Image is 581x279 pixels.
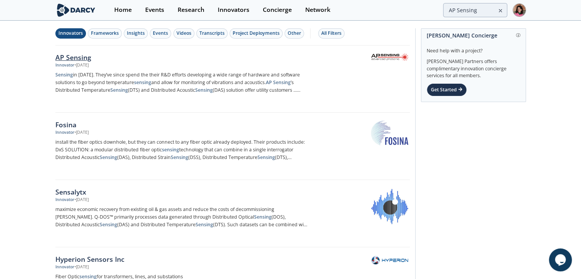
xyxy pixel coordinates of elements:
strong: Sensing [257,154,275,161]
div: • [DATE] [74,130,89,136]
strong: Sensing [100,221,117,228]
div: • [DATE] [74,264,89,270]
img: logo-wide.svg [55,3,97,17]
img: AP Sensing [371,54,408,61]
div: Innovator [55,62,74,68]
button: Transcripts [196,28,228,39]
p: install the fiber optics downhole, but they can connect to any fiber optic already deployed. Thei... [55,138,308,161]
strong: Sensing [195,87,213,93]
button: Other [285,28,304,39]
button: Events [150,28,171,39]
div: Research [178,7,204,13]
img: Hyperion Sensors Inc [371,255,408,265]
div: • [DATE] [74,62,89,68]
div: Frameworks [91,30,119,37]
button: Videos [173,28,194,39]
div: Fosina [55,120,308,130]
strong: Sensing [110,87,128,93]
div: [PERSON_NAME] Concierge [427,29,520,42]
strong: Sensing [55,71,73,78]
div: Hyperion Sensors Inc [55,254,308,264]
strong: Sensing [196,221,213,228]
div: [PERSON_NAME] Partners offers complimentary innovation concierge services for all members. [427,54,520,79]
input: Advanced Search [443,3,507,17]
img: information.svg [516,33,520,37]
a: Sensalytx Innovator •[DATE] maximize economic recovery from existing oil & gas assets and reduce ... [55,180,410,247]
div: Innovator [55,130,74,136]
div: Network [305,7,330,13]
img: Fosina [371,121,408,147]
div: Videos [176,30,191,37]
div: Innovator [55,197,74,203]
button: Frameworks [88,28,122,39]
button: Project Deployments [230,28,283,39]
div: Innovator [55,264,74,270]
div: Other [288,30,301,37]
div: AP Sensing [55,52,308,62]
strong: sensing [162,146,179,153]
div: Insights [127,30,145,37]
strong: AP Sensing [266,79,291,86]
div: Need help with a project? [427,42,520,54]
div: All Filters [321,30,341,37]
p: maximize economic recovery from existing oil & gas assets and reduce the costs of decommissioning... [55,206,308,229]
button: Insights [124,28,148,39]
iframe: chat widget [549,248,573,271]
button: All Filters [318,28,345,39]
strong: Sensing [254,214,272,220]
div: Concierge [263,7,292,13]
div: Sensalytx [55,187,308,197]
div: Events [145,7,164,13]
strong: Sensing [171,154,188,161]
img: Sensalytx [371,188,408,225]
div: • [DATE] [74,197,89,203]
strong: sensing [134,79,151,86]
div: Home [114,7,132,13]
div: Innovators [58,30,83,37]
div: Get Started [427,83,467,96]
a: Fosina Innovator •[DATE] install the fiber optics downhole, but they can connect to any fiber opt... [55,113,410,180]
div: Events [153,30,168,37]
p: in [DATE]. They’ve since spend the their R&D efforts developing a wide range of hardware and soft... [55,71,308,94]
a: AP Sensing Innovator •[DATE] Sensingin [DATE]. They’ve since spend the their R&D efforts developi... [55,45,410,113]
div: Transcripts [199,30,225,37]
img: Profile [513,3,526,17]
strong: Sensing [100,154,117,161]
div: Innovators [218,7,249,13]
div: Project Deployments [233,30,280,37]
button: Innovators [55,28,86,39]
